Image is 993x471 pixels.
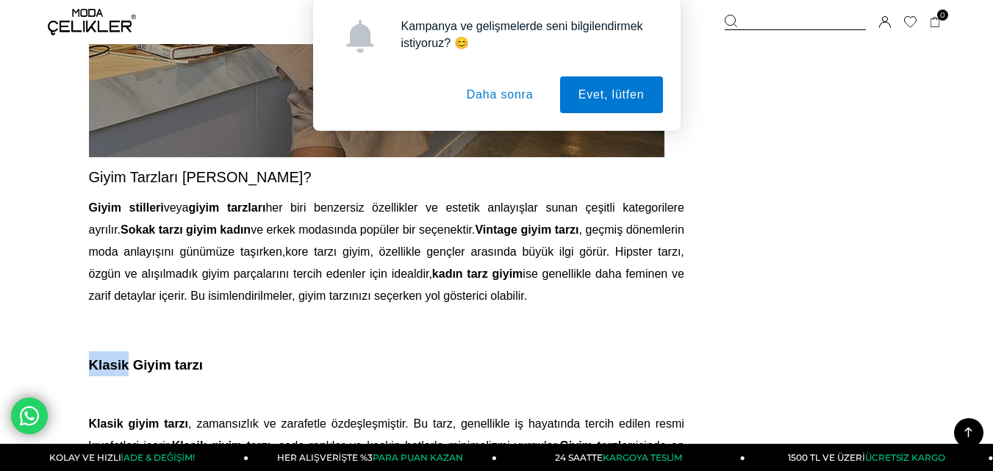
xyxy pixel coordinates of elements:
b: Klasik giyim tarzı [172,439,271,452]
div: Kampanya ve gelişmelerde seni bilgilendirmek istiyoruz? 😊 [390,18,663,51]
span: Giyim stilleri [89,201,164,214]
span: Klasik giyim tarzı [89,417,189,430]
button: Evet, lütfen [560,76,663,113]
b: Giyim tarzları [559,439,635,452]
b: kadın tarz giyim [432,267,523,280]
span: Giyim Tarzları [PERSON_NAME]? [89,169,312,185]
a: KOLAY VE HIZLIİADE & DEĞİŞİM! [1,444,249,471]
b: giyim tarzları [189,201,266,214]
span: ÜCRETSİZ KARGO [865,452,945,463]
span: İADE & DEĞİŞİM! [121,452,195,463]
img: notification icon [343,20,376,53]
b: Sokak tarzı giyim kadın [121,223,251,236]
span: kore tarzı giyim [285,245,370,258]
a: 24 SAATTEKARGOYA TESLİM [497,444,745,471]
a: HER ALIŞVERİŞTE %3PARA PUAN KAZAN [248,444,497,471]
span: KARGOYA TESLİM [603,452,682,463]
b: Vintage giyim tarzı [475,223,578,236]
button: Daha sonra [448,76,552,113]
span: Klasik Giyim tarzı [89,357,204,373]
span: PARA PUAN KAZAN [373,452,463,463]
span: veya her biri benzersiz özellikler ve estetik anlayışlar sunan çeşitli kategorilere ayrılır. ve e... [89,201,684,302]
